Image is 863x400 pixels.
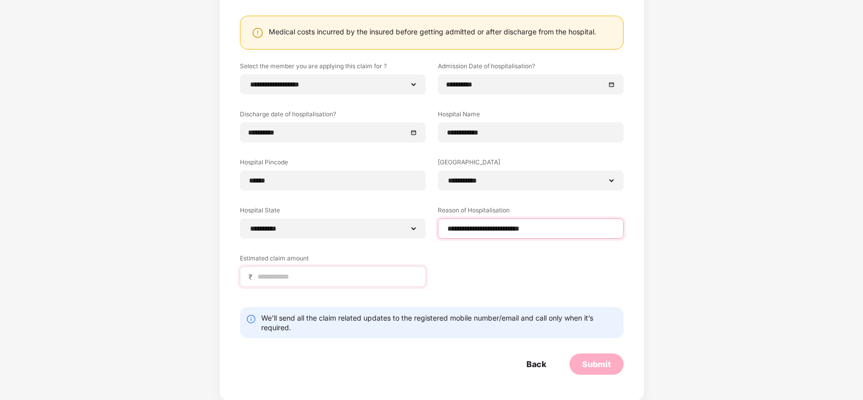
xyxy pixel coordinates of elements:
div: Back [526,359,546,370]
label: [GEOGRAPHIC_DATA] [438,158,624,170]
label: Reason of Hospitalisation [438,206,624,218]
span: ₹ [249,272,257,282]
div: Submit [582,359,611,370]
label: Discharge date of hospitalisation? [240,110,426,122]
img: svg+xml;base64,PHN2ZyBpZD0iV2FybmluZ18tXzI0eDI0IiBkYXRhLW5hbWU9Ildhcm5pbmcgLSAyNHgyNCIgeG1sbnM9Im... [252,27,264,39]
label: Hospital State [240,206,426,218]
label: Hospital Name [438,110,624,122]
label: Estimated claim amount [240,254,426,266]
label: Admission Date of hospitalisation? [438,62,624,74]
div: Medical costs incurred by the insured before getting admitted or after discharge from the hospital. [269,27,596,36]
label: Select the member you are applying this claim for ? [240,62,426,74]
label: Hospital Pincode [240,158,426,170]
div: We’ll send all the claim related updates to the registered mobile number/email and call only when... [261,313,618,332]
img: svg+xml;base64,PHN2ZyBpZD0iSW5mby0yMHgyMCIgeG1sbnM9Imh0dHA6Ly93d3cudzMub3JnLzIwMDAvc3ZnIiB3aWR0aD... [246,314,256,324]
